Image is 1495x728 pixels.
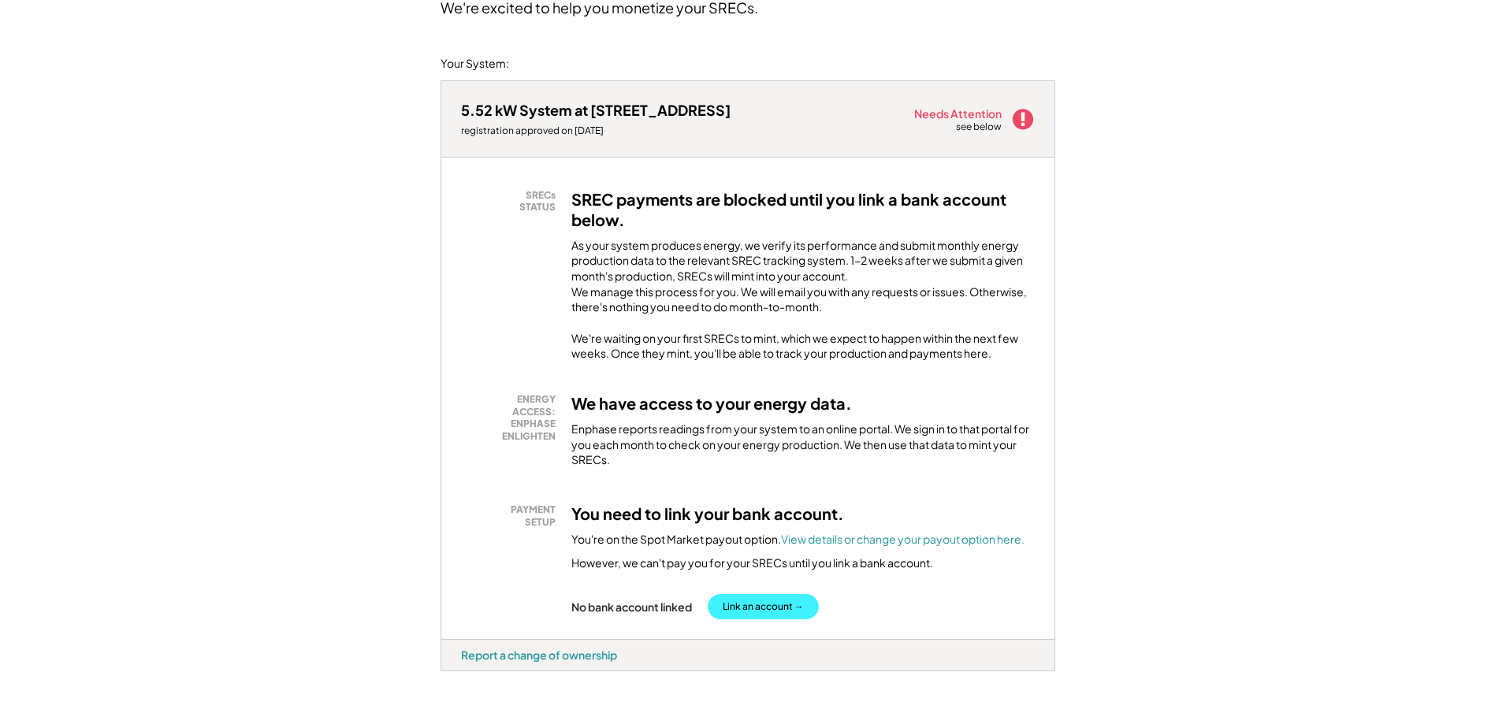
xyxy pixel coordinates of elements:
[441,671,493,678] div: cwzueikc - MD 1.5x (BT)
[914,108,1003,119] div: Needs Attention
[571,422,1035,468] div: Enphase reports readings from your system to an online portal. We sign in to that portal for you ...
[469,503,556,528] div: PAYMENT SETUP
[571,600,692,614] div: No bank account linked
[571,532,1025,548] div: You're on the Spot Market payout option.
[469,189,556,214] div: SRECs STATUS
[441,56,509,72] div: Your System:
[781,532,1025,546] a: View details or change your payout option here.
[461,124,731,137] div: registration approved on [DATE]
[461,648,617,662] div: Report a change of ownership
[469,393,556,442] div: ENERGY ACCESS: ENPHASE ENLIGHTEN
[571,331,1035,362] div: We're waiting on your first SRECs to mint, which we expect to happen within the next few weeks. O...
[571,238,1035,323] div: As your system produces energy, we verify its performance and submit monthly energy production da...
[956,121,1003,134] div: see below
[571,555,933,571] div: However, we can't pay you for your SRECs until you link a bank account.
[571,503,844,524] h3: You need to link your bank account.
[571,189,1035,230] h3: SREC payments are blocked until you link a bank account below.
[461,101,731,119] div: 5.52 kW System at [STREET_ADDRESS]
[571,393,852,414] h3: We have access to your energy data.
[708,594,819,619] button: Link an account →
